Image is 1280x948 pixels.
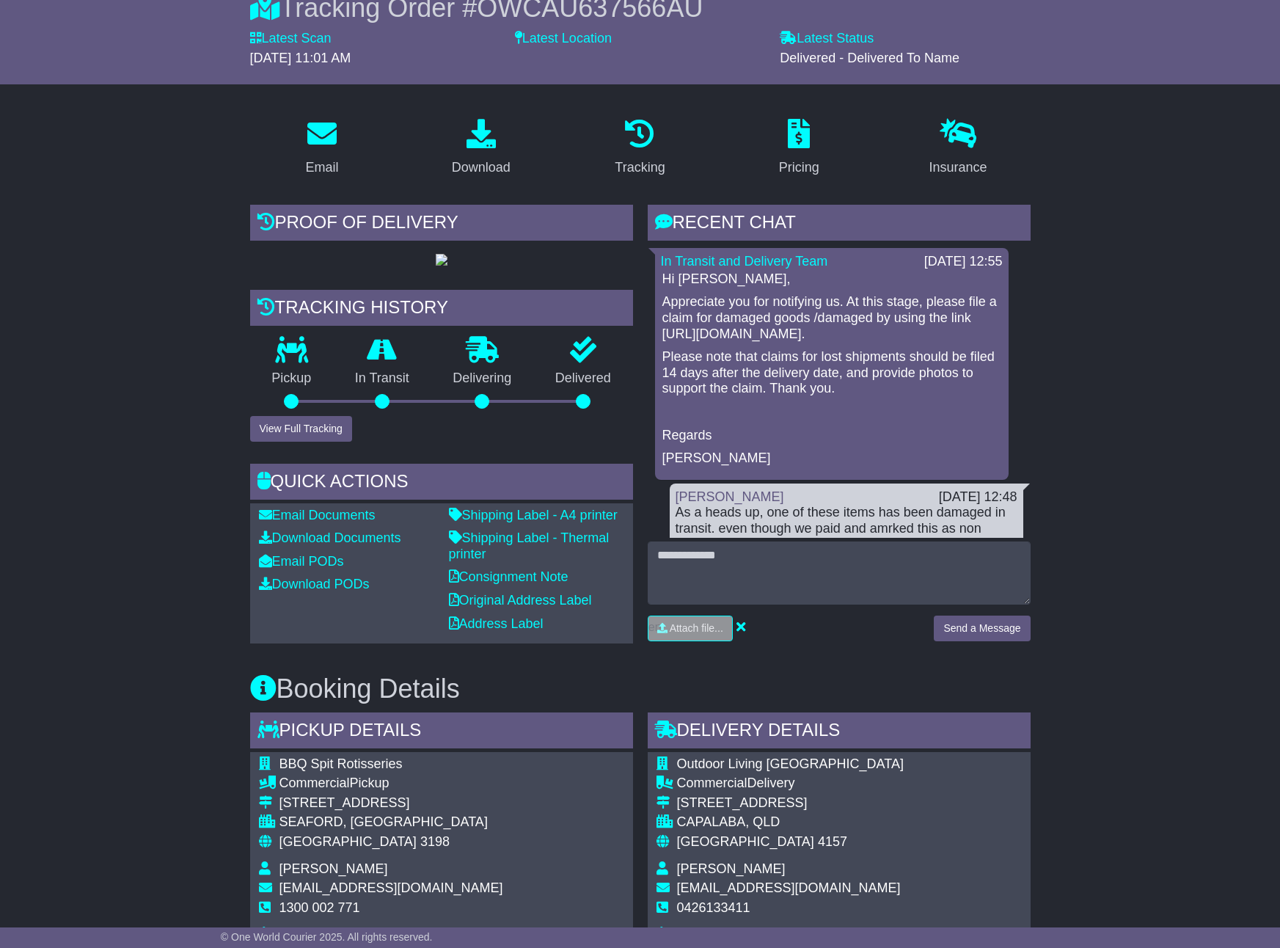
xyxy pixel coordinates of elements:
[431,371,534,387] p: Delivering
[452,158,511,178] div: Download
[661,254,828,269] a: In Transit and Delivery Team
[250,205,633,244] div: Proof of Delivery
[605,114,674,183] a: Tracking
[677,776,747,790] span: Commercial
[296,114,348,183] a: Email
[449,593,592,608] a: Original Address Label
[279,776,503,792] div: Pickup
[449,508,618,522] a: Shipping Label - A4 printer
[676,505,1017,568] div: As a heads up, one of these items has been damaged in transit. even though we paid and amrked thi...
[442,114,520,183] a: Download
[436,254,447,266] img: GetPodImage
[259,554,344,569] a: Email PODs
[250,51,351,65] span: [DATE] 11:01 AM
[279,861,388,876] span: [PERSON_NAME]
[515,31,612,47] label: Latest Location
[648,205,1031,244] div: RECENT CHAT
[677,834,814,849] span: [GEOGRAPHIC_DATA]
[250,464,633,503] div: Quick Actions
[662,428,1001,444] p: Regards
[250,416,352,442] button: View Full Tracking
[250,371,334,387] p: Pickup
[769,114,829,183] a: Pricing
[449,530,610,561] a: Shipping Label - Thermal printer
[533,371,633,387] p: Delivered
[677,861,786,876] span: [PERSON_NAME]
[615,158,665,178] div: Tracking
[279,880,503,895] span: [EMAIL_ADDRESS][DOMAIN_NAME]
[677,776,904,792] div: Delivery
[779,158,819,178] div: Pricing
[677,900,750,915] span: 0426133411
[648,712,1031,752] div: Delivery Details
[780,31,874,47] label: Latest Status
[333,371,431,387] p: In Transit
[221,931,433,943] span: © One World Courier 2025. All rights reserved.
[305,158,338,178] div: Email
[662,294,1001,342] p: Appreciate you for notifying us. At this stage, please file a claim for damaged goods /damaged by...
[818,834,847,849] span: 4157
[279,814,503,831] div: SEAFORD, [GEOGRAPHIC_DATA]
[677,814,904,831] div: CAPALABA, QLD
[676,489,784,504] a: [PERSON_NAME]
[920,114,997,183] a: Insurance
[449,616,544,631] a: Address Label
[939,489,1017,506] div: [DATE] 12:48
[279,776,350,790] span: Commercial
[250,31,332,47] label: Latest Scan
[662,451,1001,467] p: [PERSON_NAME]
[934,616,1030,641] button: Send a Message
[279,834,417,849] span: [GEOGRAPHIC_DATA]
[250,290,633,329] div: Tracking history
[924,254,1003,270] div: [DATE] 12:55
[929,158,987,178] div: Insurance
[259,577,370,591] a: Download PODs
[259,530,401,545] a: Download Documents
[250,712,633,752] div: Pickup Details
[677,880,901,895] span: [EMAIL_ADDRESS][DOMAIN_NAME]
[279,756,403,771] span: BBQ Spit Rotisseries
[662,271,1001,288] p: Hi [PERSON_NAME],
[780,51,959,65] span: Delivered - Delivered To Name
[279,900,360,915] span: 1300 002 771
[279,795,503,812] div: [STREET_ADDRESS]
[449,569,568,584] a: Consignment Note
[259,508,376,522] a: Email Documents
[662,349,1001,397] p: Please note that claims for lost shipments should be filed 14 days after the delivery date, and p...
[677,756,904,771] span: Outdoor Living [GEOGRAPHIC_DATA]
[677,795,904,812] div: [STREET_ADDRESS]
[250,674,1031,704] h3: Booking Details
[420,834,450,849] span: 3198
